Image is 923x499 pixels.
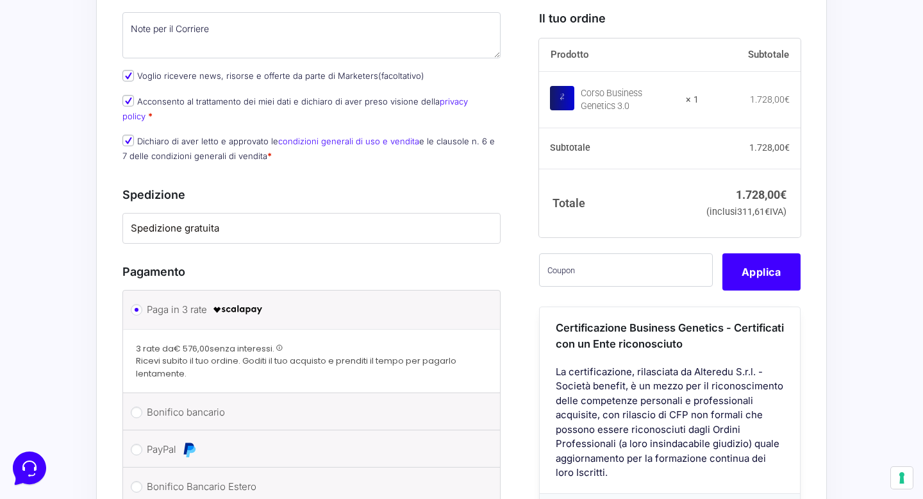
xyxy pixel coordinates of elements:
img: dark [62,72,87,97]
button: Home [10,381,89,410]
p: Home [38,399,60,410]
p: Messaggi [111,399,146,410]
label: Bonifico Bancario Estero [147,477,472,496]
bdi: 1.728,00 [749,142,790,153]
img: dark [41,72,67,97]
button: Aiuto [167,381,246,410]
h3: Spedizione [122,186,501,203]
iframe: Customerly Messenger Launcher [10,449,49,487]
span: Inizia una conversazione [83,115,189,126]
button: Inizia una conversazione [21,108,236,133]
span: Trova una risposta [21,159,100,169]
img: Corso Business Genetics 3.0 [550,85,574,110]
small: (inclusi IVA) [706,206,786,217]
th: Subtotale [699,38,801,72]
label: Dichiaro di aver letto e approvato le e le clausole n. 6 e 7 delle condizioni generali di vendita [122,136,495,161]
button: Messaggi [89,381,168,410]
span: € [785,94,790,104]
bdi: 1.728,00 [736,187,786,201]
label: PayPal [147,440,472,459]
a: condizioni generali di uso e vendita [278,136,419,146]
th: Subtotale [539,128,699,169]
p: Aiuto [197,399,216,410]
span: € [785,142,790,153]
label: Paga in 3 rate [147,300,472,319]
button: Applica [722,253,801,291]
input: Voglio ricevere news, risorse e offerte da parte di Marketers(facoltativo) [122,70,134,81]
button: Le tue preferenze relative al consenso per le tecnologie di tracciamento [891,467,913,489]
img: PayPal [181,442,197,457]
input: Cerca un articolo... [29,187,210,199]
h3: Pagamento [122,263,501,280]
a: Apri Centro Assistenza [137,159,236,169]
span: € [780,187,786,201]
div: La certificazione, rilasciata da Alteredu S.r.l. - Società benefit, è un mezzo per il riconoscime... [540,364,800,493]
h3: Il tuo ordine [539,10,801,27]
span: € [765,206,770,217]
label: Acconsento al trattamento dei miei dati e dichiaro di aver preso visione della [122,96,468,121]
div: Corso Business Genetics 3.0 [581,87,678,112]
img: scalapay-logo-black.png [212,302,263,317]
span: Certificazione Business Genetics - Certificati con un Ente riconosciuto [556,321,784,350]
h2: Ciao da Marketers 👋 [10,10,215,31]
label: Spedizione gratuita [131,221,492,236]
label: Voglio ricevere news, risorse e offerte da parte di Marketers [122,71,424,81]
span: (facoltativo) [378,71,424,81]
th: Totale [539,169,699,237]
bdi: 1.728,00 [750,94,790,104]
th: Prodotto [539,38,699,72]
img: dark [21,72,46,97]
input: Coupon [539,253,713,287]
strong: × 1 [686,93,699,106]
label: Bonifico bancario [147,403,472,422]
input: Dichiaro di aver letto e approvato lecondizioni generali di uso e venditae le clausole n. 6 e 7 d... [122,135,134,146]
span: Le tue conversazioni [21,51,109,62]
span: 311,61 [737,206,770,217]
input: Acconsento al trattamento dei miei dati e dichiaro di aver preso visione dellaprivacy policy [122,95,134,106]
